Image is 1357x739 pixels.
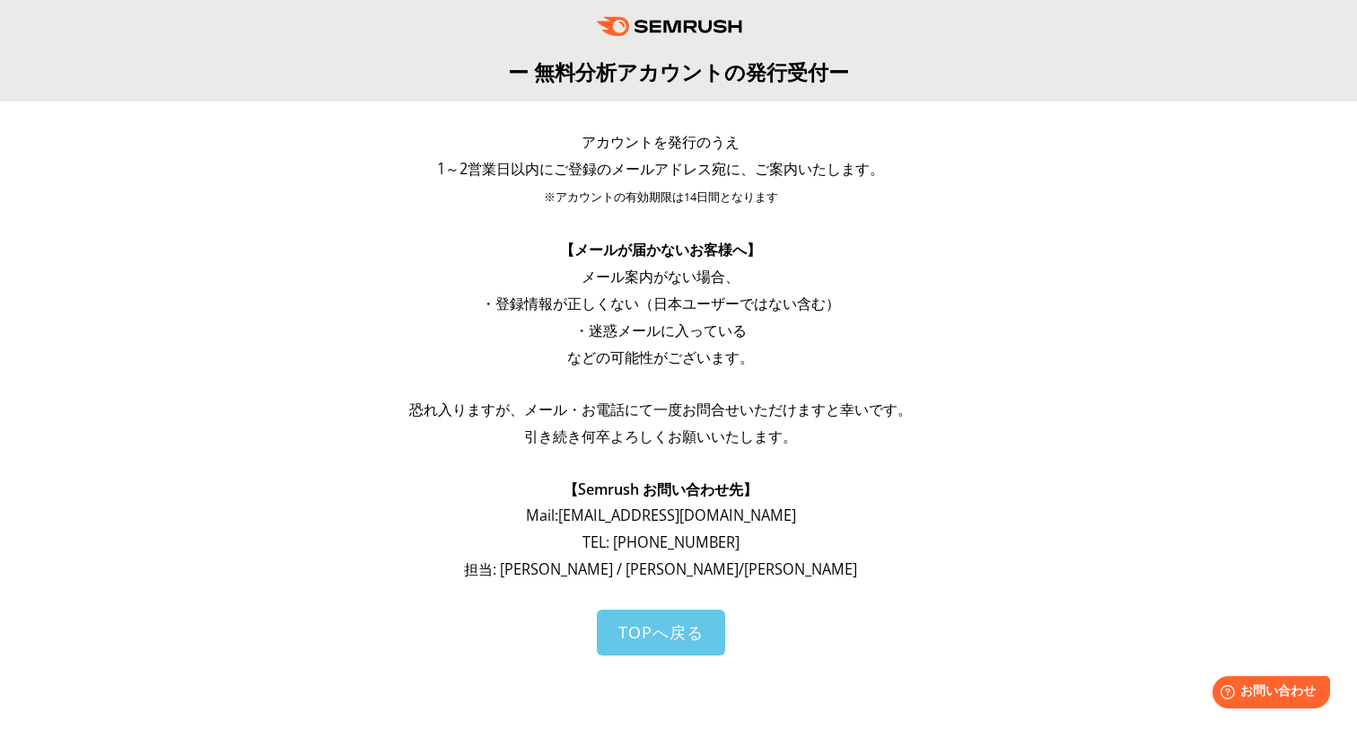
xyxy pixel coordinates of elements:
span: 【メールが届かないお客様へ】 [560,240,761,260]
span: 恐れ入りますが、メール・お電話にて一度お問合せいただけますと幸いです。 [409,400,912,419]
iframe: Help widget launcher [1197,669,1337,719]
span: 担当: [PERSON_NAME] / [PERSON_NAME]/[PERSON_NAME] [464,559,857,579]
span: ・登録情報が正しくない（日本ユーザーではない含む） [481,294,840,313]
span: ー 無料分析アカウントの発行受付ー [508,57,849,86]
a: TOPへ戻る [597,610,725,655]
span: 引き続き何卒よろしくお願いいたします。 [524,427,797,446]
span: 1～2営業日以内にご登録のメールアドレス宛に、ご案内いたします。 [437,159,884,179]
span: ※アカウントの有効期限は14日間となります [544,189,778,205]
span: TEL: [PHONE_NUMBER] [582,532,740,552]
span: Mail: [EMAIL_ADDRESS][DOMAIN_NAME] [526,506,796,525]
span: メール案内がない場合、 [582,267,740,286]
span: アカウントを発行のうえ [582,132,740,152]
span: などの可能性がございます。 [567,348,754,367]
span: 【Semrush お問い合わせ先】 [564,479,757,499]
span: ・迷惑メールに入っている [574,321,747,340]
span: TOPへ戻る [618,621,704,643]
